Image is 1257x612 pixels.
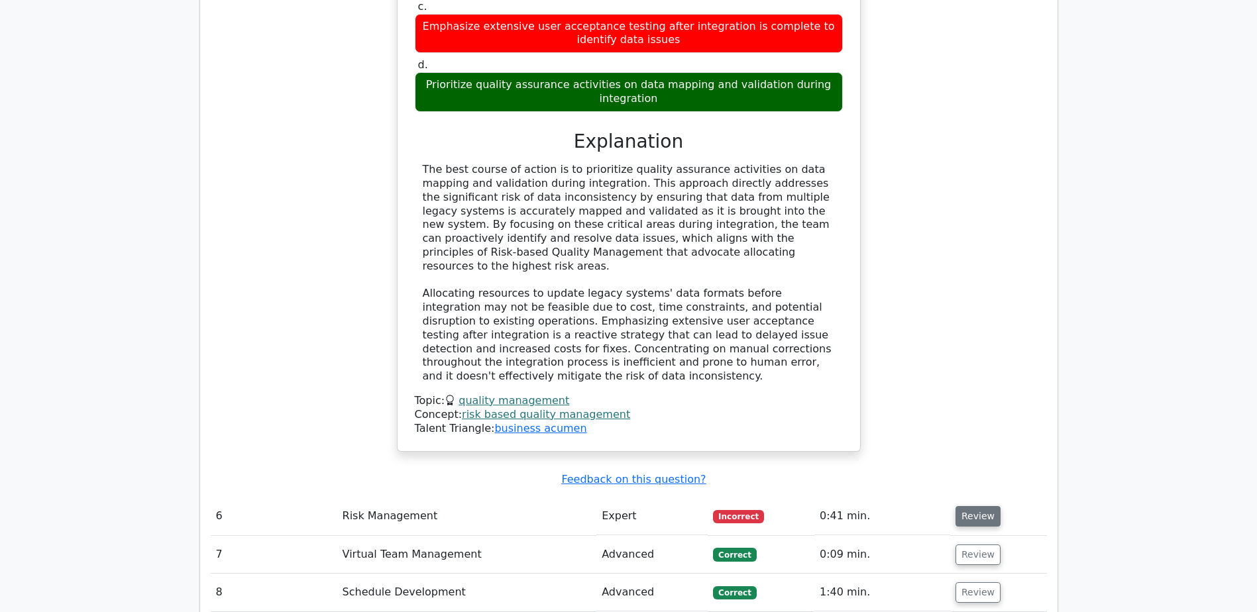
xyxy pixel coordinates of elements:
div: Emphasize extensive user acceptance testing after integration is complete to identify data issues [415,14,843,54]
td: 8 [211,574,337,611]
button: Review [956,506,1001,527]
td: Virtual Team Management [337,536,597,574]
a: business acumen [494,422,586,434]
div: Prioritize quality assurance activities on data mapping and validation during integration [415,72,843,112]
span: d. [418,58,428,71]
td: 0:41 min. [814,497,950,535]
button: Review [956,582,1001,603]
td: Expert [596,497,708,535]
a: Feedback on this question? [561,473,706,485]
button: Review [956,544,1001,565]
div: Topic: [415,394,843,408]
span: Incorrect [713,510,764,523]
a: quality management [459,394,569,407]
td: Schedule Development [337,574,597,611]
td: 7 [211,536,337,574]
div: Talent Triangle: [415,394,843,435]
td: 6 [211,497,337,535]
td: 0:09 min. [814,536,950,574]
td: Advanced [596,536,708,574]
span: Correct [713,548,756,561]
h3: Explanation [423,130,835,153]
span: Correct [713,586,756,599]
td: 1:40 min. [814,574,950,611]
div: Concept: [415,408,843,422]
td: Advanced [596,574,708,611]
a: risk based quality management [462,408,630,421]
div: The best course of action is to prioritize quality assurance activities on data mapping and valid... [423,163,835,383]
td: Risk Management [337,497,597,535]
